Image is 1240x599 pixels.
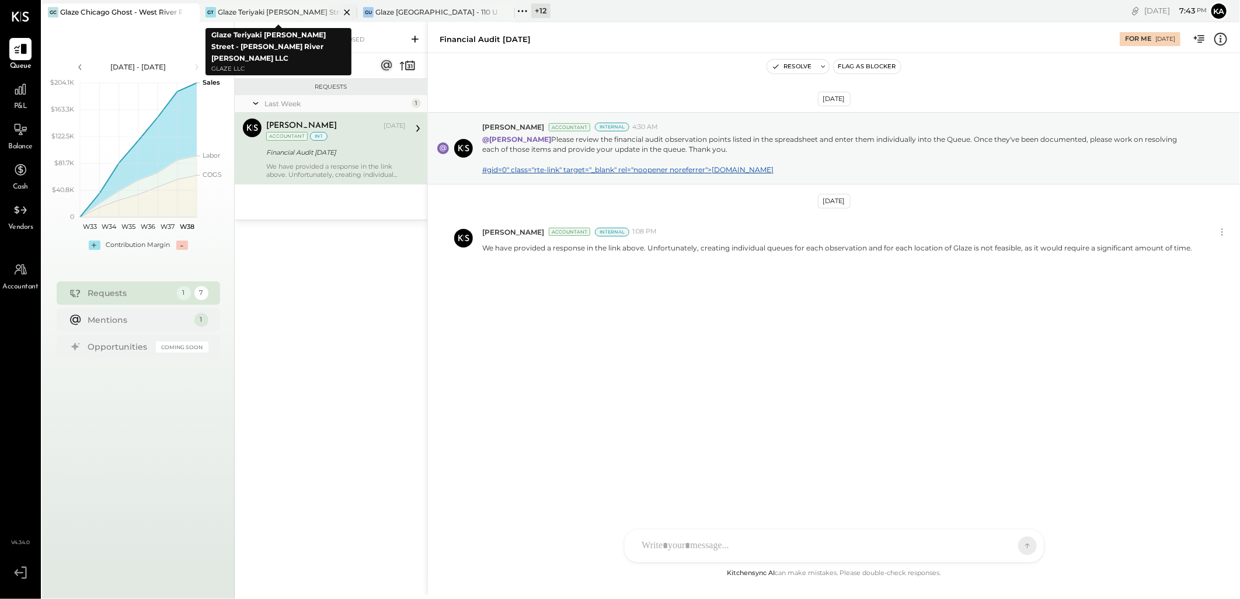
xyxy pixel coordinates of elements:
div: Internal [595,123,629,131]
button: Resolve [767,60,816,74]
b: Glaze Teriyaki [PERSON_NAME] Street - [PERSON_NAME] River [PERSON_NAME] LLC [211,30,326,62]
p: Please review the financial audit observation points listed in the spreadsheet and enter them ind... [482,134,1193,175]
div: Accountant [549,123,590,131]
span: Accountant [3,282,39,292]
div: [DATE] [818,92,851,106]
div: [DATE] [1144,5,1207,16]
a: Vendors [1,199,40,233]
text: W34 [102,222,117,231]
p: We have provided a response in the link above. Unfortunately, creating individual queues for each... [482,243,1192,253]
div: Accountant [549,228,590,236]
div: Closed [334,34,370,46]
p: Glaze LLC [211,64,346,74]
button: Flag as Blocker [834,60,901,74]
a: Balance [1,119,40,152]
div: Internal [595,228,629,236]
div: + 12 [531,4,551,18]
a: Cash [1,159,40,193]
div: [DATE] [1155,35,1175,43]
text: W37 [161,222,175,231]
a: #gid=0" class="rte-link" target="_blank" rel="noopener noreferrer">[DOMAIN_NAME] [482,165,774,174]
div: 1 [177,286,191,300]
div: We have provided a response in the link above. Unfortunately, creating individual queues for each... [266,162,406,179]
div: Glaze [GEOGRAPHIC_DATA] - 110 Uni [375,7,497,17]
text: W33 [82,222,96,231]
span: [PERSON_NAME] [482,227,544,237]
div: Accountant [266,132,308,141]
div: GU [363,7,374,18]
div: Glaze Teriyaki [PERSON_NAME] Street - [PERSON_NAME] River [PERSON_NAME] LLC [218,7,340,17]
span: Queue [10,61,32,72]
div: Last Week [264,99,409,109]
div: + [89,241,100,250]
text: $122.5K [51,132,74,140]
div: Glaze Chicago Ghost - West River Rice LLC [60,7,182,17]
div: copy link [1130,5,1141,17]
div: GT [205,7,216,18]
div: Financial Audit [DATE] [266,147,402,158]
text: $163.3K [51,105,74,113]
div: Financial Audit [DATE] [440,34,531,45]
div: [PERSON_NAME] [266,120,337,132]
span: Balance [8,142,33,152]
a: Queue [1,38,40,72]
div: - [176,241,188,250]
a: Accountant [1,259,40,292]
div: Coming Soon [156,342,208,353]
text: $40.8K [52,186,74,194]
text: W36 [141,222,155,231]
div: int [310,132,328,141]
span: 4:30 AM [632,123,658,132]
text: Sales [203,78,220,86]
text: W35 [121,222,135,231]
div: For Me [1125,34,1151,44]
span: Cash [13,182,28,193]
div: Mentions [88,314,189,326]
div: 1 [412,99,421,108]
strong: @[PERSON_NAME] [482,135,551,144]
div: [DATE] [384,121,406,131]
a: P&L [1,78,40,112]
span: P&L [14,102,27,112]
span: Vendors [8,222,33,233]
div: 1 [194,313,208,327]
text: $204.1K [50,78,74,86]
text: COGS [203,170,222,179]
div: GC [48,7,58,18]
text: 0 [70,213,74,221]
button: Ka [1210,2,1228,20]
div: Opportunities [88,341,150,353]
div: [DATE] - [DATE] [89,62,188,72]
text: Labor [203,151,220,159]
text: $81.7K [54,159,74,167]
div: Requests [241,83,422,91]
div: Requests [88,287,171,299]
div: [DATE] [818,194,851,208]
span: 1:08 PM [632,227,657,236]
text: W38 [179,222,194,231]
div: 7 [194,286,208,300]
div: Contribution Margin [106,241,170,250]
span: [PERSON_NAME] [482,122,544,132]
